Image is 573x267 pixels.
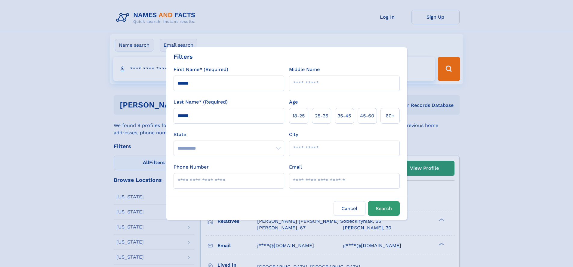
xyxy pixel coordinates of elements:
[174,52,193,61] div: Filters
[292,112,305,120] span: 18‑25
[368,201,400,216] button: Search
[174,98,228,106] label: Last Name* (Required)
[386,112,395,120] span: 60+
[289,163,302,171] label: Email
[315,112,328,120] span: 25‑35
[174,131,284,138] label: State
[337,112,351,120] span: 35‑45
[289,98,298,106] label: Age
[289,131,298,138] label: City
[289,66,320,73] label: Middle Name
[174,66,228,73] label: First Name* (Required)
[360,112,374,120] span: 45‑60
[174,163,209,171] label: Phone Number
[334,201,365,216] label: Cancel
